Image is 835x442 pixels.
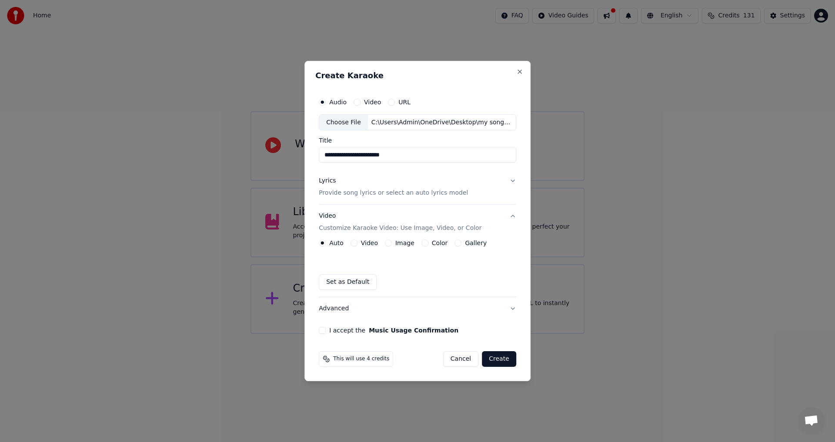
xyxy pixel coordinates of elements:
[443,351,478,367] button: Cancel
[319,115,368,130] div: Choose File
[319,239,516,297] div: VideoCustomize Karaoke Video: Use Image, Video, or Color
[364,99,381,105] label: Video
[361,240,378,246] label: Video
[319,138,516,144] label: Title
[319,170,516,205] button: LyricsProvide song lyrics or select an auto lyrics model
[329,99,347,105] label: Audio
[368,118,516,127] div: C:\Users\Admin\OneDrive\Desktop\my songs\Hear Us Now [MEDICAL_DATA].mp3
[319,189,468,198] p: Provide song lyrics or select an auto lyrics model
[329,327,458,333] label: I accept the
[319,177,336,186] div: Lyrics
[319,205,516,240] button: VideoCustomize Karaoke Video: Use Image, Video, or Color
[329,240,344,246] label: Auto
[319,212,481,233] div: Video
[315,72,520,80] h2: Create Karaoke
[432,240,448,246] label: Color
[319,297,516,320] button: Advanced
[398,99,411,105] label: URL
[482,351,516,367] button: Create
[333,356,389,362] span: This will use 4 credits
[369,327,458,333] button: I accept the
[319,224,481,233] p: Customize Karaoke Video: Use Image, Video, or Color
[319,274,377,290] button: Set as Default
[395,240,414,246] label: Image
[465,240,487,246] label: Gallery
